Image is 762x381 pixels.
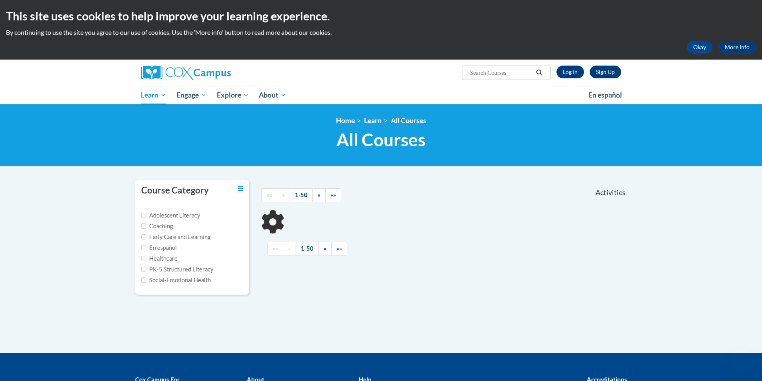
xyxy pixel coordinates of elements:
[336,129,426,150] span: All Courses
[330,191,336,198] span: »»
[141,243,177,252] label: En español
[254,86,291,104] a: About
[588,91,622,99] span: En español
[176,90,206,100] span: Engage
[283,242,296,256] a: Previous
[336,116,355,125] a: Home
[141,90,166,100] span: Learn
[171,86,212,104] a: Engage
[272,245,278,252] span: ««
[364,116,382,125] a: Learn
[6,28,756,37] p: By continuing to use the site you agree to our use of cookies. Use the ‘More info’ button to read...
[282,191,285,198] span: «
[261,188,277,202] a: Begining
[141,277,146,283] input: Checkbox for Options
[318,242,332,256] a: Next
[590,66,621,78] a: Register
[141,267,146,272] input: Checkbox for Options
[730,349,756,375] iframe: Button to launch messaging window
[129,86,633,104] div: Main menu
[141,211,200,220] label: Adolescent Literacy
[391,116,426,125] a: All Courses
[212,86,254,104] a: Explore
[141,184,209,197] h3: Course Category
[533,68,545,78] button: Search
[6,8,756,24] h2: This site uses cookies to help improve your learning experience.
[583,87,627,104] a: En español
[336,245,342,252] span: »»
[141,213,146,218] input: Checkbox for Options
[331,242,347,256] a: End
[718,41,756,54] a: More Info
[141,66,231,80] img: Cox Campus
[141,265,214,274] label: PK-5 Structured Literacy
[277,188,290,202] a: Previous
[266,191,272,198] span: ««
[141,245,146,250] input: Checkbox for Options
[596,188,626,197] span: Activities
[141,223,146,229] input: Checkbox for Options
[141,256,146,261] input: Checkbox for Options
[469,68,533,78] input: Search Courses
[325,188,341,202] a: End
[141,276,211,285] label: Social-Emotional Health
[318,191,320,198] span: »
[312,188,326,202] a: Next
[141,66,293,80] a: Cox Campus
[259,90,286,100] span: About
[324,245,326,252] span: »
[141,254,178,263] label: Healthcare
[141,222,173,231] label: Coaching
[217,90,249,100] span: Explore
[556,66,584,78] a: Log In
[290,188,313,202] a: 1-50
[687,41,712,54] button: Okay
[238,184,243,193] a: Toggle collapse
[141,233,210,241] label: Early Care and Learning
[136,86,172,104] a: Learn
[141,234,146,239] input: Checkbox for Options
[296,242,319,256] a: 1-50
[288,245,291,252] span: «
[267,242,283,256] a: Begining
